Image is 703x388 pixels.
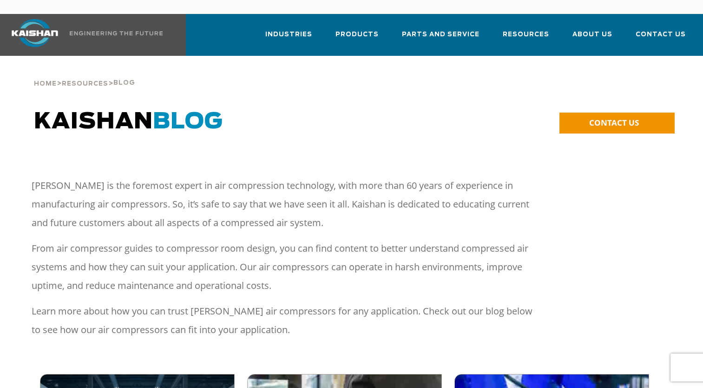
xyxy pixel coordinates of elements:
span: Contact Us [636,29,686,40]
a: About Us [572,22,612,54]
span: BLOG [153,111,223,133]
span: Parts and Service [402,29,480,40]
span: Products [335,29,379,40]
span: Industries [265,29,312,40]
span: Blog [113,80,135,86]
a: Products [335,22,379,54]
span: Resources [62,81,108,87]
a: Industries [265,22,312,54]
a: Home [34,79,57,87]
div: > > [34,56,135,91]
a: Resources [62,79,108,87]
a: Contact Us [636,22,686,54]
a: CONTACT US [559,113,675,134]
p: From air compressor guides to compressor room design, you can find content to better understand c... [32,239,539,295]
p: [PERSON_NAME] is the foremost expert in air compression technology, with more than 60 years of ex... [32,176,539,232]
h1: Kaishan [34,109,508,135]
img: Engineering the future [70,31,163,35]
span: Home [34,81,57,87]
span: About Us [572,29,612,40]
a: Resources [503,22,549,54]
span: Resources [503,29,549,40]
p: Learn more about how you can trust [PERSON_NAME] air compressors for any application. Check out o... [32,302,539,339]
a: Parts and Service [402,22,480,54]
span: CONTACT US [589,117,639,128]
